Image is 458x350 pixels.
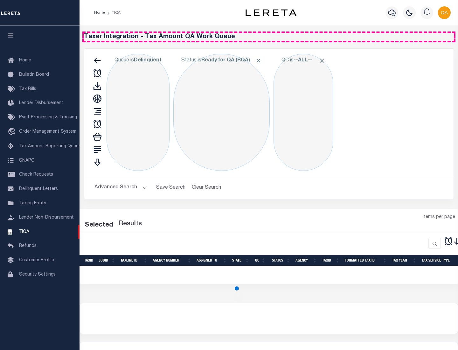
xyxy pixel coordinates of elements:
[19,229,29,234] span: TIQA
[19,115,77,120] span: Pymt Processing & Tracking
[19,258,54,262] span: Customer Profile
[118,255,150,266] th: TaxLine ID
[84,33,454,41] h5: Taxer Integration - Tax Amount QA Work Queue
[94,181,147,194] button: Advanced Search
[118,219,142,229] label: Results
[152,181,189,194] button: Save Search
[19,73,49,77] span: Bulletin Board
[230,255,252,266] th: State
[82,255,96,266] th: TaxID
[423,214,455,221] span: Items per page
[252,255,268,266] th: QC
[189,181,224,194] button: Clear Search
[150,255,194,266] th: Agency Number
[438,6,451,19] img: svg+xml;base64,PHN2ZyB4bWxucz0iaHR0cDovL3d3dy53My5vcmcvMjAwMC9zdmciIHBvaW50ZXItZXZlbnRzPSJub25lIi...
[268,255,293,266] th: Status
[134,58,162,63] b: Delinquent
[19,58,31,63] span: Home
[94,11,105,15] a: Home
[173,54,270,171] div: Click to Edit
[390,255,419,266] th: Tax Year
[19,201,46,206] span: Taxing Entity
[105,10,121,16] li: TIQA
[19,129,76,134] span: Order Management System
[194,255,230,266] th: Assigned To
[8,128,18,136] i: travel_explore
[96,255,118,266] th: JobID
[255,57,262,64] span: Click to Remove
[342,255,390,266] th: Formatted Tax ID
[107,54,170,171] div: Click to Edit
[19,272,56,277] span: Security Settings
[274,54,333,171] div: Click to Edit
[19,187,58,191] span: Delinquent Letters
[19,87,36,91] span: Tax Bills
[19,144,81,149] span: Tax Amount Reporting Queue
[19,172,53,177] span: Check Requests
[246,9,296,16] img: logo-dark.svg
[319,57,325,64] span: Click to Remove
[293,255,320,266] th: Agency
[19,244,37,248] span: Refunds
[85,220,113,230] div: Selected
[294,58,312,63] b: --ALL--
[19,101,63,105] span: Lender Disbursement
[201,58,262,63] b: Ready for QA (RQA)
[19,158,35,163] span: SNAPQ
[19,215,74,220] span: Lender Non-Disbursement
[320,255,342,266] th: TaxID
